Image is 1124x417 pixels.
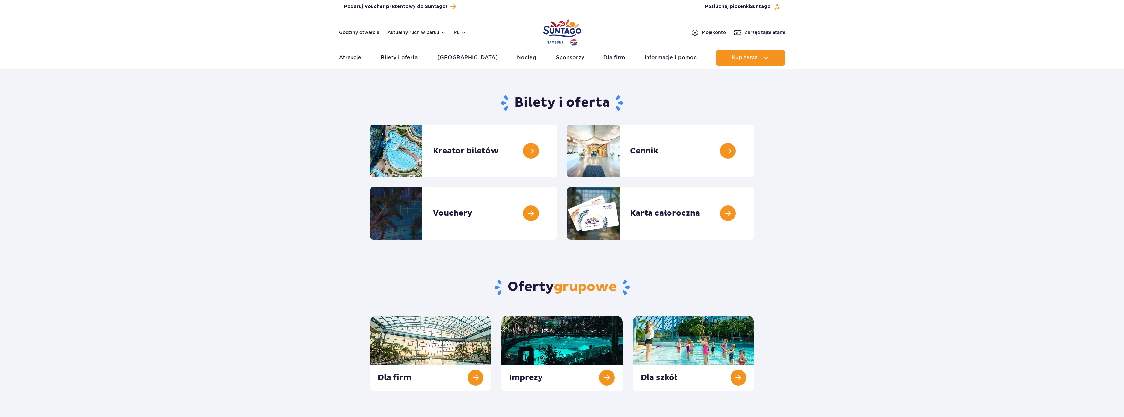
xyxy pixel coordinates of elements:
a: Informacje i pomoc [645,50,697,66]
a: Atrakcje [339,50,361,66]
button: pl [454,29,466,36]
span: Moje konto [702,29,726,36]
a: Zarządzajbiletami [734,29,785,36]
span: grupowe [554,279,617,295]
a: Mojekonto [691,29,726,36]
span: Posłuchaj piosenki [705,3,771,10]
h1: Bilety i oferta [370,94,754,112]
a: Bilety i oferta [381,50,418,66]
span: Podaruj Voucher prezentowy do Suntago! [344,3,447,10]
a: Nocleg [517,50,536,66]
span: Kup teraz [732,55,758,61]
a: Dla firm [604,50,625,66]
button: Posłuchaj piosenkiSuntago [705,3,780,10]
span: Suntago [750,4,771,9]
a: Podaruj Voucher prezentowy do Suntago! [344,2,456,11]
button: Aktualny ruch w parku [387,30,446,35]
a: Godziny otwarcia [339,29,379,36]
a: Park of Poland [543,16,581,47]
a: Sponsorzy [556,50,584,66]
span: Zarządzaj biletami [744,29,785,36]
button: Kup teraz [716,50,785,66]
h2: Oferty [370,279,754,296]
a: [GEOGRAPHIC_DATA] [437,50,498,66]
